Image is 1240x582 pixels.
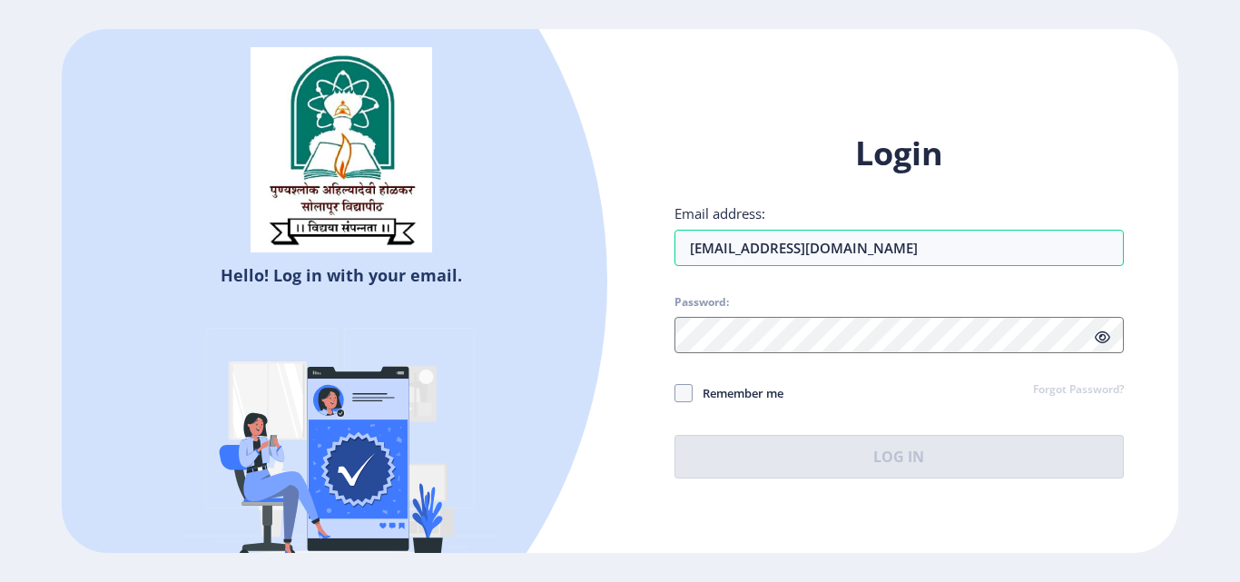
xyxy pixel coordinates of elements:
span: Remember me [693,382,783,404]
button: Log In [674,435,1124,478]
input: Email address [674,230,1124,266]
img: sulogo.png [251,47,432,252]
a: Forgot Password? [1033,382,1124,399]
label: Email address: [674,204,765,222]
h1: Login [674,132,1124,175]
label: Password: [674,295,729,310]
